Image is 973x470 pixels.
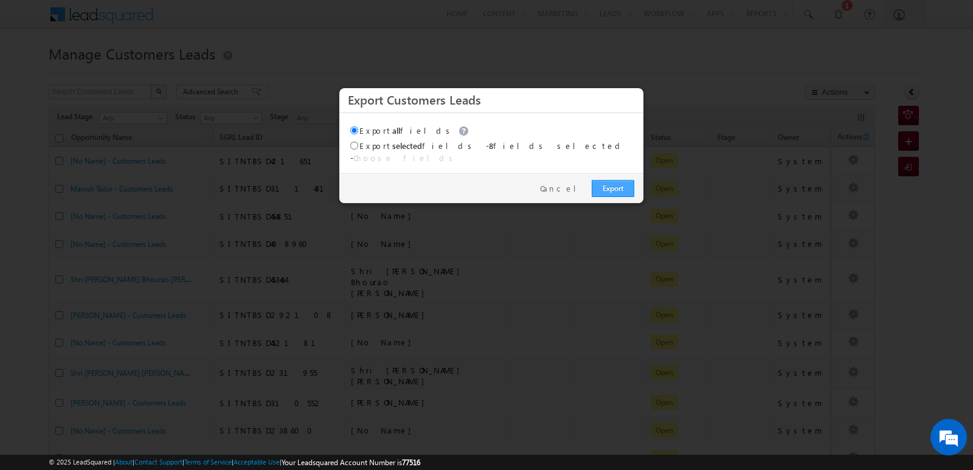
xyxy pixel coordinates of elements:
input: Exportallfields [350,126,358,134]
a: Cancel [540,183,586,194]
em: Start Chat [165,375,221,391]
span: 77516 [402,458,420,467]
span: 8 [489,140,493,151]
a: Acceptable Use [234,458,280,466]
a: Choose fields [353,153,457,163]
span: - [350,153,457,163]
span: - fields selected [486,140,625,151]
span: Your Leadsquared Account Number is [282,458,420,467]
label: Export fields [350,125,472,136]
a: About [115,458,133,466]
span: © 2025 LeadSquared | | | | | [49,457,420,468]
img: d_60004797649_company_0_60004797649 [21,64,51,80]
a: Contact Support [134,458,182,466]
input: Exportselectedfields [350,142,358,150]
div: Chat with us now [63,64,204,80]
label: Export fields [350,140,476,151]
div: Minimize live chat window [199,6,229,35]
textarea: Type your message and hit 'Enter' [16,112,222,364]
a: Export [592,180,634,197]
span: selected [392,140,422,151]
h3: Export Customers Leads [348,89,635,110]
span: all [392,125,400,136]
a: Terms of Service [184,458,232,466]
